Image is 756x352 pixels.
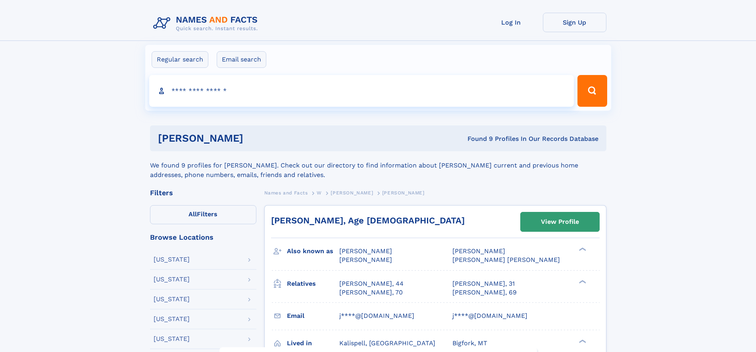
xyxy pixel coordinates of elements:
div: Found 9 Profiles In Our Records Database [355,135,598,143]
span: [PERSON_NAME] [331,190,373,196]
label: Regular search [152,51,208,68]
a: [PERSON_NAME], 69 [452,288,517,297]
span: [PERSON_NAME] [339,247,392,255]
a: Log In [479,13,543,32]
span: [PERSON_NAME] [339,256,392,264]
label: Filters [150,205,256,224]
div: [US_STATE] [154,336,190,342]
label: Email search [217,51,266,68]
span: W [317,190,322,196]
div: ❯ [577,247,587,252]
span: Kalispell, [GEOGRAPHIC_DATA] [339,339,435,347]
a: [PERSON_NAME], 70 [339,288,403,297]
a: View Profile [521,212,599,231]
span: All [189,210,197,218]
span: [PERSON_NAME] [382,190,425,196]
a: [PERSON_NAME] [331,188,373,198]
div: ❯ [577,279,587,284]
div: Filters [150,189,256,196]
input: search input [149,75,574,107]
div: We found 9 profiles for [PERSON_NAME]. Check out our directory to find information about [PERSON_... [150,151,606,180]
button: Search Button [577,75,607,107]
h3: Email [287,309,339,323]
span: [PERSON_NAME] [PERSON_NAME] [452,256,560,264]
img: Logo Names and Facts [150,13,264,34]
a: W [317,188,322,198]
div: [US_STATE] [154,296,190,302]
a: Sign Up [543,13,606,32]
a: [PERSON_NAME], 44 [339,279,404,288]
h3: Lived in [287,337,339,350]
a: [PERSON_NAME], 31 [452,279,515,288]
span: Bigfork, MT [452,339,487,347]
div: View Profile [541,213,579,231]
h1: [PERSON_NAME] [158,133,356,143]
div: [US_STATE] [154,316,190,322]
a: Names and Facts [264,188,308,198]
span: [PERSON_NAME] [452,247,505,255]
div: ❯ [577,339,587,344]
h3: Also known as [287,244,339,258]
div: [US_STATE] [154,256,190,263]
a: [PERSON_NAME], Age [DEMOGRAPHIC_DATA] [271,215,465,225]
div: [US_STATE] [154,276,190,283]
h3: Relatives [287,277,339,290]
div: Browse Locations [150,234,256,241]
